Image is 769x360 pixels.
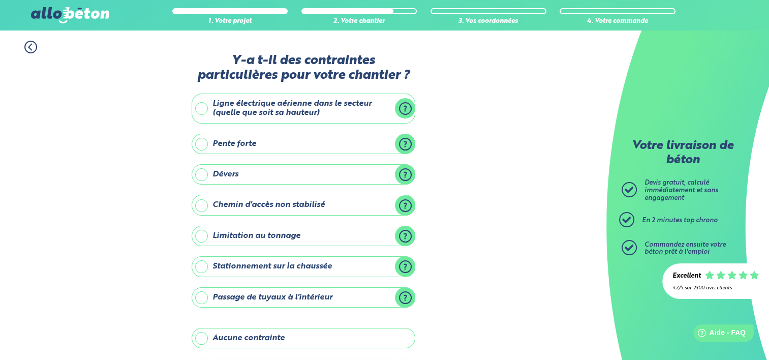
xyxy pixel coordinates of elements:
[192,287,415,308] label: Passage de tuyaux à l'intérieur
[301,18,417,25] div: 2. Votre chantier
[192,226,415,246] label: Limitation au tonnage
[642,217,718,224] span: En 2 minutes top chrono
[192,256,415,277] label: Stationnement sur la chaussée
[672,273,701,280] div: Excellent
[560,18,675,25] div: 4. Votre commande
[192,164,415,185] label: Dévers
[172,18,288,25] div: 1. Votre projet
[644,179,718,201] span: Devis gratuit, calculé immédiatement et sans engagement
[430,18,546,25] div: 3. Vos coordonnées
[672,285,759,291] div: 4.7/5 sur 2300 avis clients
[679,320,758,349] iframe: Help widget launcher
[192,195,415,215] label: Chemin d'accès non stabilisé
[31,7,109,23] img: allobéton
[644,242,726,256] span: Commandez ensuite votre béton prêt à l'emploi
[192,134,415,154] label: Pente forte
[624,139,741,167] p: Votre livraison de béton
[192,53,415,83] label: Y-a t-il des contraintes particulières pour votre chantier ?
[192,94,415,124] label: Ligne électrique aérienne dans le secteur (quelle que soit sa hauteur)
[192,328,415,348] label: Aucune contrainte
